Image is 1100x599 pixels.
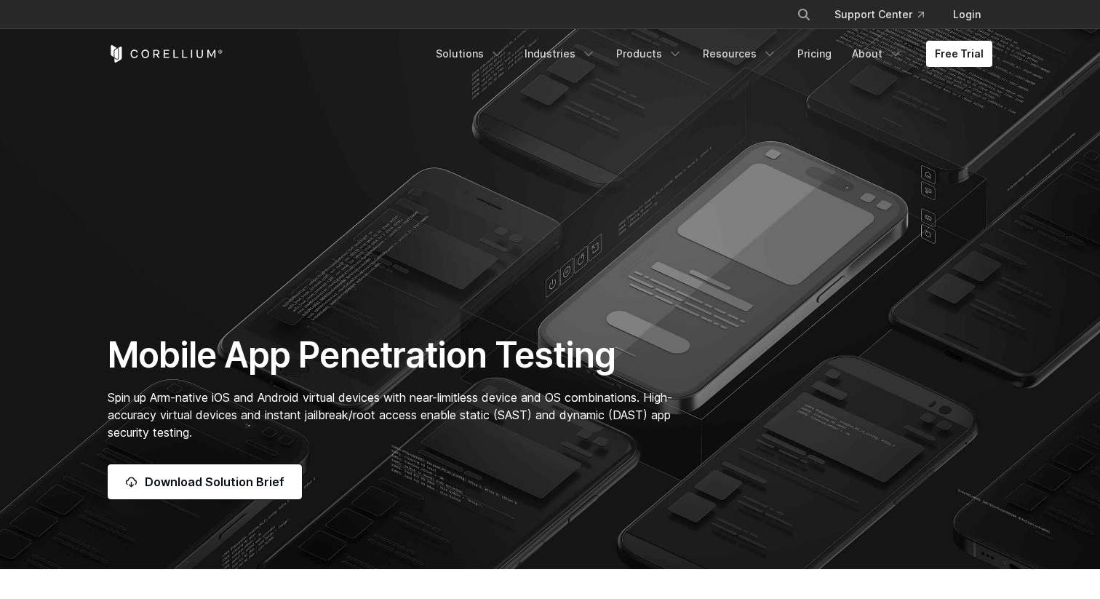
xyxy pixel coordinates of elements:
[926,41,992,67] a: Free Trial
[108,464,302,499] a: Download Solution Brief
[789,41,840,67] a: Pricing
[791,1,817,28] button: Search
[516,41,605,67] a: Industries
[108,45,223,63] a: Corellium Home
[843,41,912,67] a: About
[145,473,284,491] span: Download Solution Brief
[427,41,513,67] a: Solutions
[779,1,992,28] div: Navigation Menu
[607,41,691,67] a: Products
[108,333,687,377] h1: Mobile App Penetration Testing
[427,41,992,67] div: Navigation Menu
[941,1,992,28] a: Login
[108,390,672,440] span: Spin up Arm-native iOS and Android virtual devices with near-limitless device and OS combinations...
[694,41,786,67] a: Resources
[823,1,936,28] a: Support Center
